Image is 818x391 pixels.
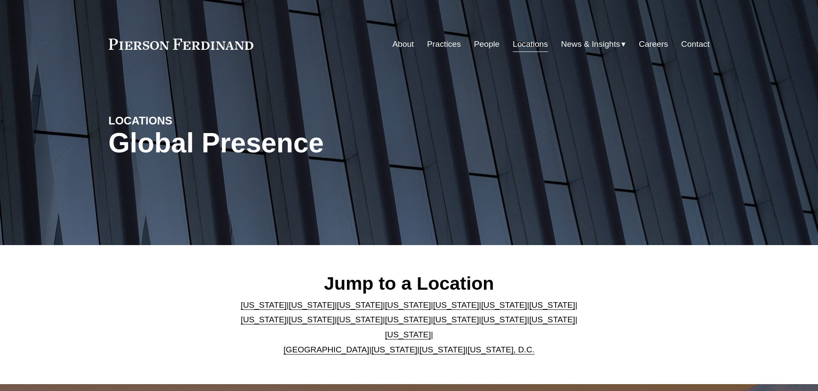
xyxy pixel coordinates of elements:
a: [US_STATE] [289,300,335,309]
a: [US_STATE] [420,345,465,354]
a: [US_STATE] [337,315,383,324]
a: [US_STATE] [433,315,479,324]
a: [US_STATE] [385,300,431,309]
a: [US_STATE] [529,300,575,309]
h1: Global Presence [109,127,509,159]
a: [US_STATE] [385,330,431,339]
a: [GEOGRAPHIC_DATA] [283,345,369,354]
span: News & Insights [561,37,620,52]
a: [US_STATE] [337,300,383,309]
a: [US_STATE] [371,345,417,354]
h4: LOCATIONS [109,114,259,127]
a: Careers [639,36,668,52]
a: folder dropdown [561,36,626,52]
a: [US_STATE] [481,300,527,309]
a: Practices [427,36,461,52]
a: [US_STATE] [241,315,287,324]
h2: Jump to a Location [234,272,584,294]
p: | | | | | | | | | | | | | | | | | | [234,298,584,357]
a: [US_STATE] [433,300,479,309]
a: [US_STATE] [481,315,527,324]
a: [US_STATE] [289,315,335,324]
a: [US_STATE] [241,300,287,309]
a: People [474,36,500,52]
a: [US_STATE] [385,315,431,324]
a: [US_STATE] [529,315,575,324]
a: About [392,36,414,52]
a: Locations [513,36,548,52]
a: [US_STATE], D.C. [468,345,535,354]
a: Contact [681,36,709,52]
